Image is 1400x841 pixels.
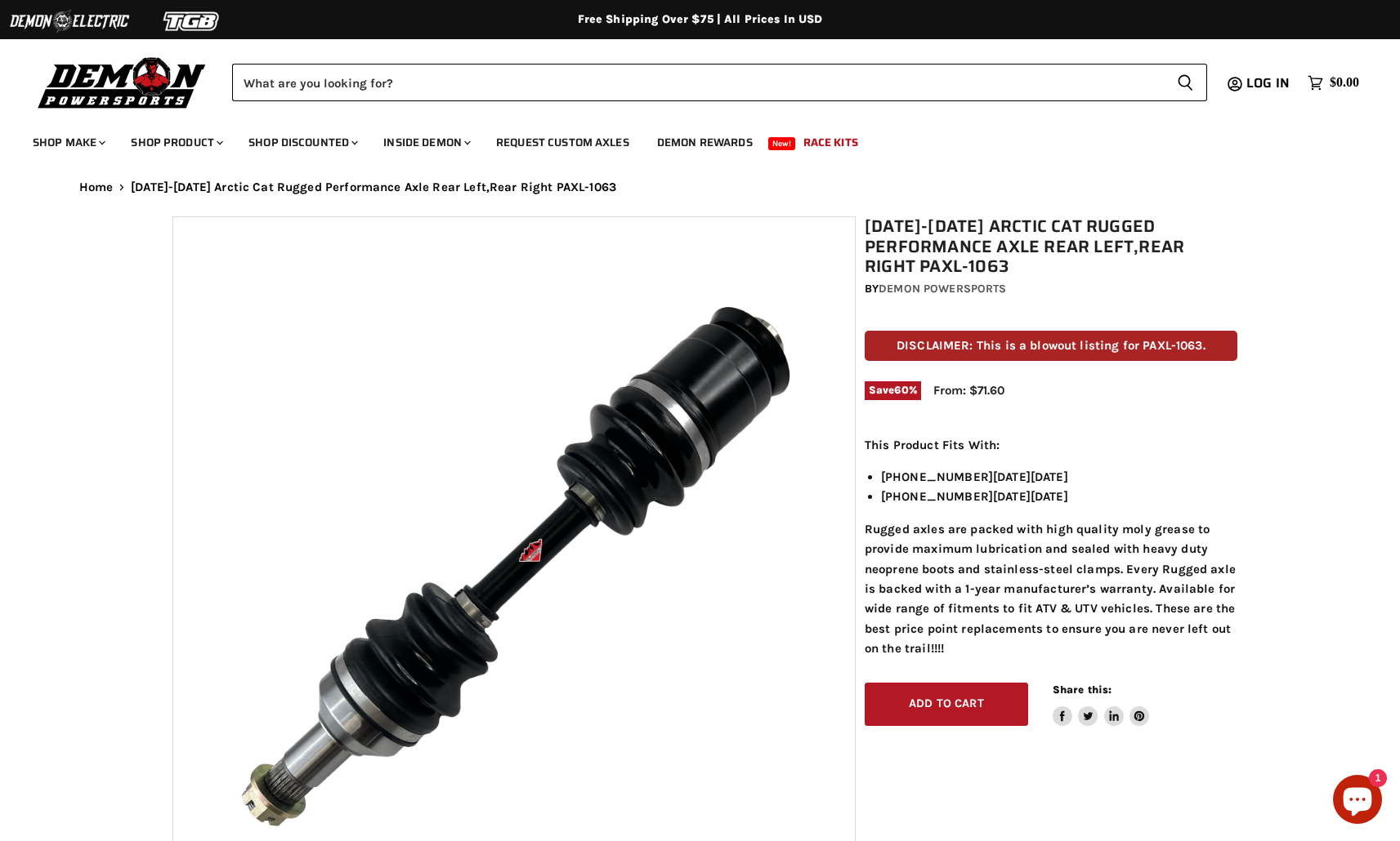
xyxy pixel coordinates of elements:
[1239,76,1299,91] a: Log in
[791,126,870,159] a: Race Kits
[1053,683,1112,696] span: Share this:
[1328,775,1387,828] inbox-online-store-chat: Shopify online store chat
[881,467,1237,487] li: [PHONE_NUMBER][DATE][DATE]
[865,683,1028,726] button: Add to cart
[1330,75,1359,91] span: $0.00
[131,6,253,37] img: TGB Logo 2
[20,119,1355,159] ul: Main menu
[371,126,481,159] a: Inside Demon
[484,126,642,159] a: Request Custom Axles
[879,282,1006,296] a: Demon Powersports
[909,696,984,710] span: Add to cart
[865,331,1237,361] p: DISCLAIMER: This is a blowout listing for PAXL-1063.
[1053,683,1150,726] aside: Share this:
[131,180,616,194] span: [DATE]-[DATE] Arctic Cat Rugged Performance Axle Rear Left,Rear Right PAXL-1063
[768,137,796,150] span: New!
[881,487,1237,506] li: [PHONE_NUMBER][DATE][DATE]
[47,180,1354,194] nav: Breadcrumbs
[20,126,115,159] a: Shop Make
[645,126,765,159] a: Demon Rewards
[933,383,1004,398] span: From: $71.60
[865,381,921,399] span: Save %
[894,384,908,396] span: 60
[232,64,1164,101] input: Search
[865,216,1237,277] h1: [DATE]-[DATE] Arctic Cat Rugged Performance Axle Rear Left,Rear Right PAXL-1063
[79,180,114,194] a: Home
[865,280,1237,298] div: by
[33,53,212,111] img: Demon Powersports
[236,126,368,159] a: Shop Discounted
[47,12,1354,27] div: Free Shipping Over $75 | All Prices In USD
[1164,64,1207,101] button: Search
[232,64,1207,101] form: Product
[119,126,233,159] a: Shop Product
[1246,73,1290,93] span: Log in
[865,435,1237,659] div: Rugged axles are packed with high quality moly grease to provide maximum lubrication and sealed w...
[865,435,1237,455] p: This Product Fits With:
[1299,71,1367,95] a: $0.00
[8,6,131,37] img: Demon Electric Logo 2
